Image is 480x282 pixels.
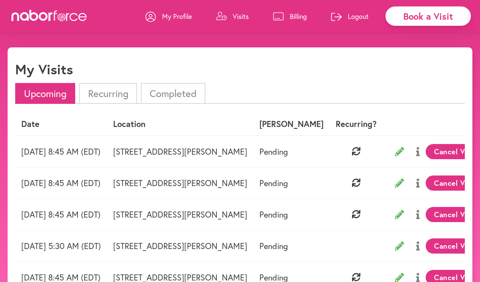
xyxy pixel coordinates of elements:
a: Billing [273,5,307,28]
th: Location [107,113,253,135]
p: My Profile [162,12,192,21]
th: Recurring? [330,113,383,135]
td: Pending [253,136,330,168]
li: Completed [141,83,205,104]
td: [STREET_ADDRESS][PERSON_NAME] [107,136,253,168]
td: [DATE] 8:45 AM (EDT) [15,199,107,230]
td: [DATE] 5:30 AM (EDT) [15,230,107,262]
li: Upcoming [15,83,75,104]
td: [STREET_ADDRESS][PERSON_NAME] [107,167,253,199]
div: Book a Visit [385,6,471,26]
td: [DATE] 8:45 AM (EDT) [15,167,107,199]
td: Pending [253,230,330,262]
a: My Profile [145,5,192,28]
p: Billing [290,12,307,21]
h1: My Visits [15,61,73,77]
th: Date [15,113,107,135]
p: Logout [348,12,369,21]
p: Visits [233,12,249,21]
a: Logout [331,5,369,28]
td: Pending [253,199,330,230]
td: Pending [253,167,330,199]
td: [STREET_ADDRESS][PERSON_NAME] [107,199,253,230]
td: [DATE] 8:45 AM (EDT) [15,136,107,168]
th: [PERSON_NAME] [253,113,330,135]
a: Visits [216,5,249,28]
td: [STREET_ADDRESS][PERSON_NAME] [107,230,253,262]
li: Recurring [79,83,137,104]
